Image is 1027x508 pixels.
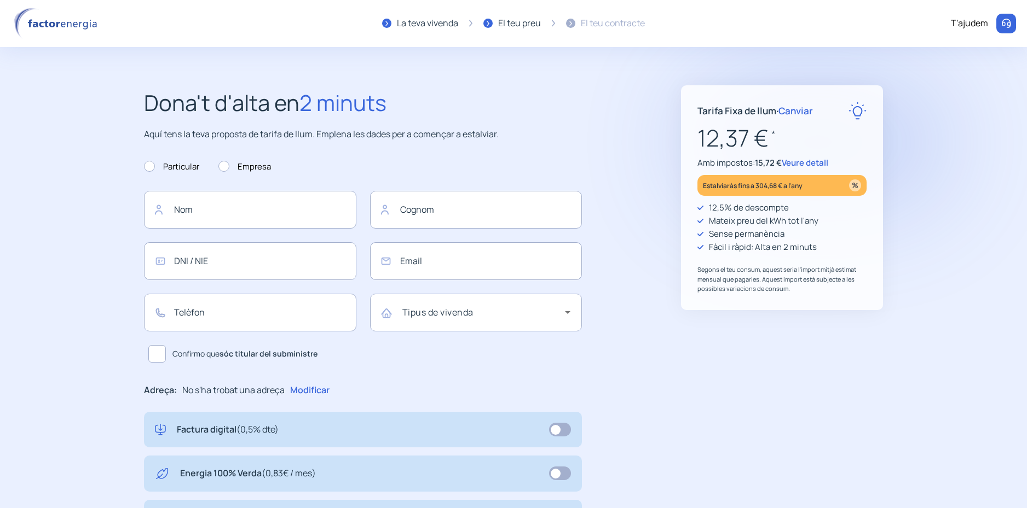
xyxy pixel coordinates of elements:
[778,104,813,117] span: Canviar
[402,306,474,318] mat-label: Tipus de vivenda
[290,383,330,398] p: Modificar
[703,179,803,192] p: Estalviaràs fins a 304,68 € a l'any
[177,423,279,437] p: Factura digital
[397,16,458,31] div: La teva vivenda
[155,423,166,437] img: digital-invoice.svg
[709,201,789,214] p: 12,5% de descompte
[172,348,318,360] span: Confirmo que
[709,241,817,254] p: Fàcil i ràpid: Alta en 2 minuts
[951,16,988,31] div: T'ajudem
[755,157,782,168] span: 15,72 €
[709,214,818,227] p: Mateix preu del kWh tot l'any
[144,383,177,398] p: Adreça:
[180,466,316,481] p: Energia 100% Verda
[697,103,813,118] p: Tarifa Fixa de llum ·
[849,102,867,120] img: rate-E.svg
[220,348,318,359] b: sóc titular del subministre
[697,156,867,170] p: Amb impostos:
[262,467,316,479] span: (0,83€ / mes)
[697,120,867,156] p: 12,37 €
[144,160,199,173] label: Particular
[11,8,104,39] img: logo factor
[144,85,582,120] h2: Dona't d'alta en
[236,423,279,435] span: (0,5% dte)
[849,179,861,191] img: percentage_icon.svg
[581,16,645,31] div: El teu contracte
[697,265,867,294] p: Segons el teu consum, aquest seria l'import mitjà estimat mensual que pagaries. Aquest import est...
[299,87,386,118] span: 2 minuts
[1001,18,1012,29] img: llamar
[218,160,271,173] label: Empresa
[155,466,169,481] img: energy-green.svg
[498,16,541,31] div: El teu preu
[782,157,828,168] span: Veure detall
[709,227,784,241] p: Sense permanència
[144,127,582,142] p: Aquí tens la teva proposta de tarifa de llum. Emplena les dades per a començar a estalviar.
[182,383,285,398] p: No s'ha trobat una adreça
